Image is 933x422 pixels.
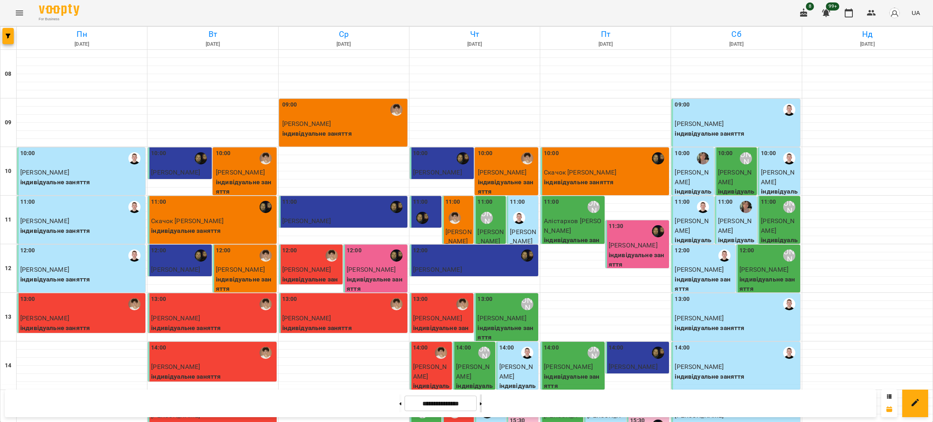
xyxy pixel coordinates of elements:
[151,275,210,294] p: логопедичне заняття 45хв
[675,235,712,254] p: індивідуальне заняття
[456,343,471,352] label: 14:00
[718,249,731,262] img: Гайдук Артем
[675,295,690,304] label: 13:00
[390,249,403,262] div: Валерія Капітан
[413,343,428,352] label: 14:00
[675,187,712,206] p: індивідуальне заняття
[151,177,210,196] p: логопедичне заняття 45хв
[216,275,275,294] p: індивідуальне заняття
[521,298,533,310] div: Савченко Дар'я
[541,28,669,40] h6: Пт
[908,5,923,20] button: UA
[280,40,408,48] h6: [DATE]
[216,246,231,255] label: 12:00
[652,152,664,164] img: Валерія Капітан
[697,201,709,213] div: Гайдук Артем
[20,295,35,304] label: 13:00
[456,298,469,310] img: Марина Кириченко
[697,152,709,164] img: Мєдвєдєва Катерина
[544,198,559,207] label: 11:00
[151,343,166,352] label: 14:00
[889,7,900,19] img: avatar_s.png
[151,217,224,225] span: Скачок [PERSON_NAME]
[521,152,533,164] div: Марина Кириченко
[912,9,920,17] span: UA
[521,347,533,359] img: Гайдук Артем
[195,152,207,164] img: Валерія Капітан
[149,40,277,48] h6: [DATE]
[416,212,428,224] img: Валерія Капітан
[413,246,428,255] label: 12:00
[761,235,798,254] p: індивідуальне заняття
[128,201,141,213] img: Гайдук Артем
[260,298,272,310] img: Марина Кириченко
[413,363,447,380] span: [PERSON_NAME]
[783,249,795,262] div: Савченко Дар'я
[413,177,472,196] p: логопедичне заняття 45хв
[544,363,593,371] span: [PERSON_NAME]
[282,217,331,225] span: [PERSON_NAME]
[282,295,297,304] label: 13:00
[326,249,338,262] img: Марина Кириченко
[435,347,447,359] img: Марина Кириченко
[216,266,265,273] span: [PERSON_NAME]
[260,347,272,359] img: Марина Кириченко
[195,249,207,262] div: Валерія Капітан
[20,226,144,236] p: індивідуальне заняття
[740,152,752,164] div: Савченко Дар'я
[544,168,616,176] span: Скачок [PERSON_NAME]
[675,323,798,333] p: індивідуальне заняття
[544,217,602,234] span: Алістархов [PERSON_NAME]
[513,212,525,224] div: Гайдук Артем
[478,168,527,176] span: [PERSON_NAME]
[20,198,35,207] label: 11:00
[675,314,724,322] span: [PERSON_NAME]
[803,28,931,40] h6: Нд
[413,323,472,342] p: індивідуальне заняття
[761,187,798,206] p: індивідуальне заняття
[675,246,690,255] label: 12:00
[541,40,669,48] h6: [DATE]
[675,149,690,158] label: 10:00
[260,249,272,262] img: Марина Кириченко
[390,104,403,116] div: Марина Кириченко
[5,215,11,224] h6: 11
[609,343,624,352] label: 14:00
[260,152,272,164] img: Марина Кириченко
[5,70,11,79] h6: 08
[151,149,166,158] label: 10:00
[675,168,708,186] span: [PERSON_NAME]
[609,250,668,269] p: індивідуальне заняття
[510,228,536,245] span: [PERSON_NAME]
[652,225,664,237] img: Валерія Капітан
[761,168,795,186] span: [PERSON_NAME]
[675,266,724,273] span: [PERSON_NAME]
[282,275,341,294] p: індивідуальне заняття
[413,198,428,207] label: 11:00
[445,228,472,245] span: [PERSON_NAME]
[5,167,11,176] h6: 10
[481,212,493,224] div: Савченко Дар'я
[39,4,79,16] img: Voopty Logo
[803,40,931,48] h6: [DATE]
[783,298,795,310] div: Гайдук Артем
[544,343,559,352] label: 14:00
[128,298,141,310] div: Марина Кириченко
[609,363,658,371] span: [PERSON_NAME]
[783,104,795,116] img: Гайдук Артем
[413,314,462,322] span: [PERSON_NAME]
[588,347,600,359] div: Савченко Дар'я
[806,2,814,11] span: 8
[449,212,461,224] div: Марина Кириченко
[609,241,658,249] span: [PERSON_NAME]
[216,177,275,196] p: індивідуальне заняття
[609,372,668,391] p: логопедичне заняття 45хв
[675,343,690,352] label: 14:00
[456,381,493,400] p: індивідуальне заняття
